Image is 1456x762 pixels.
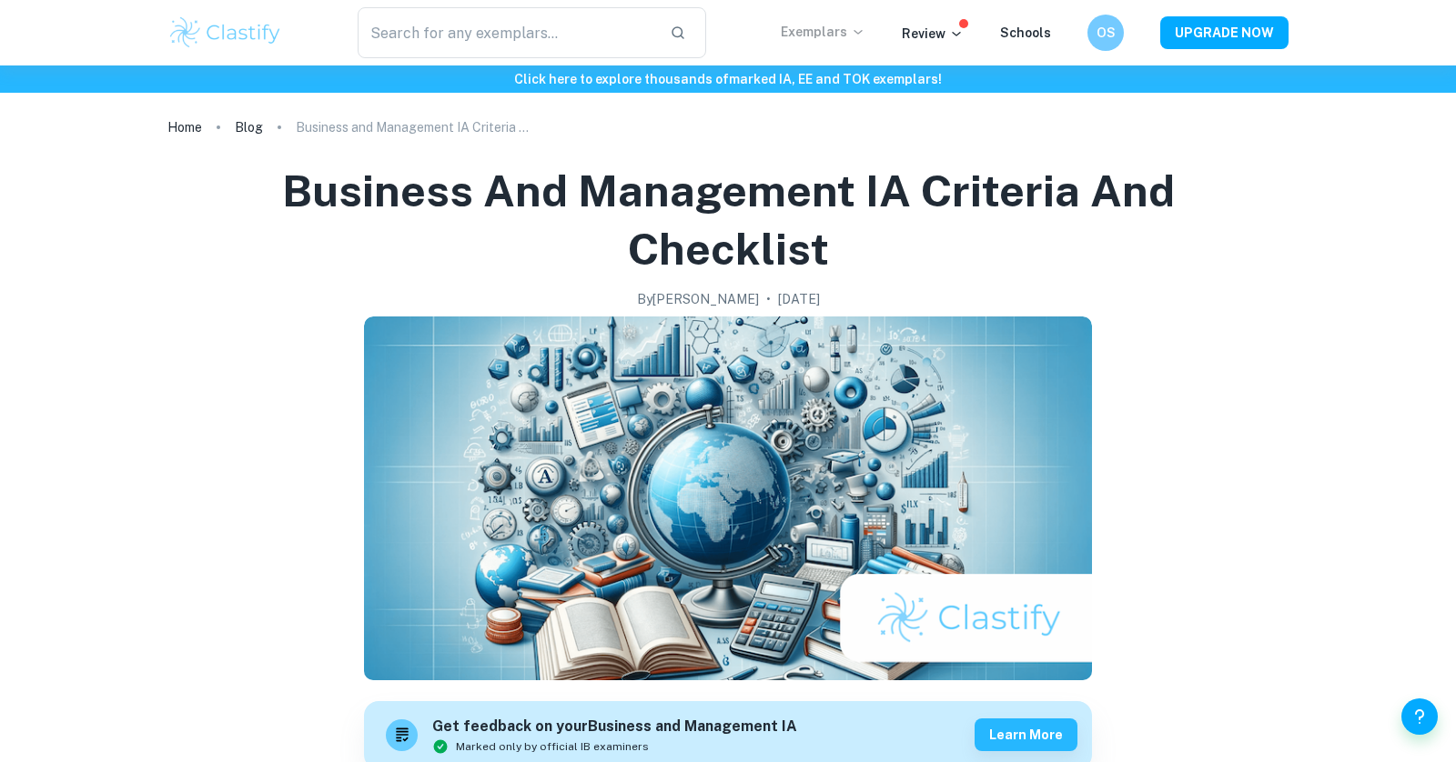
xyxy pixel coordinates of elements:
[778,289,820,309] h2: [DATE]
[167,15,283,51] img: Clastify logo
[1000,25,1051,40] a: Schools
[432,716,797,738] h6: Get feedback on your Business and Management IA
[781,22,865,42] p: Exemplars
[1160,16,1289,49] button: UPGRADE NOW
[189,162,1267,278] h1: Business and Management IA Criteria and Checklist
[4,69,1452,89] h6: Click here to explore thousands of marked IA, EE and TOK exemplars !
[1096,23,1117,43] h6: OS
[167,115,202,140] a: Home
[358,7,655,58] input: Search for any exemplars...
[975,718,1077,751] button: Learn more
[364,316,1092,680] img: Business and Management IA Criteria and Checklist cover image
[456,738,649,755] span: Marked only by official IB examiners
[637,289,759,309] h2: By [PERSON_NAME]
[296,117,532,137] p: Business and Management IA Criteria and Checklist
[1401,698,1438,735] button: Help and Feedback
[235,115,263,140] a: Blog
[1087,15,1124,51] button: OS
[766,289,771,309] p: •
[902,24,964,44] p: Review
